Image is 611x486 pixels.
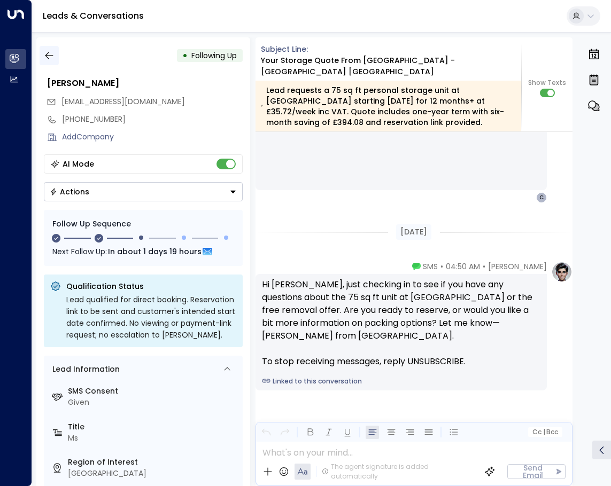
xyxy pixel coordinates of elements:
[68,421,238,433] label: Title
[483,261,485,272] span: •
[322,462,476,481] div: The agent signature is added automatically
[68,386,238,397] label: SMS Consent
[536,192,547,203] div: C
[423,261,438,272] span: SMS
[50,187,89,197] div: Actions
[52,246,234,257] div: Next Follow Up:
[182,46,188,65] div: •
[262,377,541,386] a: Linked to this conversation
[68,457,238,468] label: Region of Interest
[49,364,120,375] div: Lead Information
[259,426,273,439] button: Undo
[63,159,94,169] div: AI Mode
[262,278,541,368] div: Hi [PERSON_NAME], just checking in to see if you have any questions about the 75 sq ft unit at [G...
[261,55,522,77] div: Your storage quote from [GEOGRAPHIC_DATA] - [GEOGRAPHIC_DATA] [GEOGRAPHIC_DATA]
[532,428,558,436] span: Cc Bcc
[68,397,238,408] div: Given
[61,96,185,107] span: [EMAIL_ADDRESS][DOMAIN_NAME]
[62,131,243,143] div: AddCompany
[68,468,238,479] div: [GEOGRAPHIC_DATA]
[528,78,566,88] span: Show Texts
[108,246,202,257] span: In about 1 days 19 hours
[66,281,236,292] p: Qualification Status
[47,77,243,90] div: [PERSON_NAME]
[528,427,562,437] button: Cc|Bcc
[62,114,243,125] div: [PHONE_NUMBER]
[261,85,515,128] div: Lead requests a 75 sq ft personal storage unit at [GEOGRAPHIC_DATA] starting [DATE] for 12 months...
[52,218,234,230] div: Follow Up Sequence
[446,261,480,272] span: 04:50 AM
[68,433,238,444] div: Ms
[66,294,236,341] div: Lead qualified for direct booking. Reservation link to be sent and customer's intended start date...
[43,10,144,22] a: Leads & Conversations
[488,261,547,272] span: [PERSON_NAME]
[44,182,243,201] button: Actions
[551,261,573,283] img: profile-logo.png
[440,261,443,272] span: •
[543,428,545,436] span: |
[396,224,431,240] div: [DATE]
[261,44,308,54] span: Subject Line:
[191,50,237,61] span: Following Up
[61,96,185,107] span: carolinelees7@icloud.com
[278,426,291,439] button: Redo
[44,182,243,201] div: Button group with a nested menu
